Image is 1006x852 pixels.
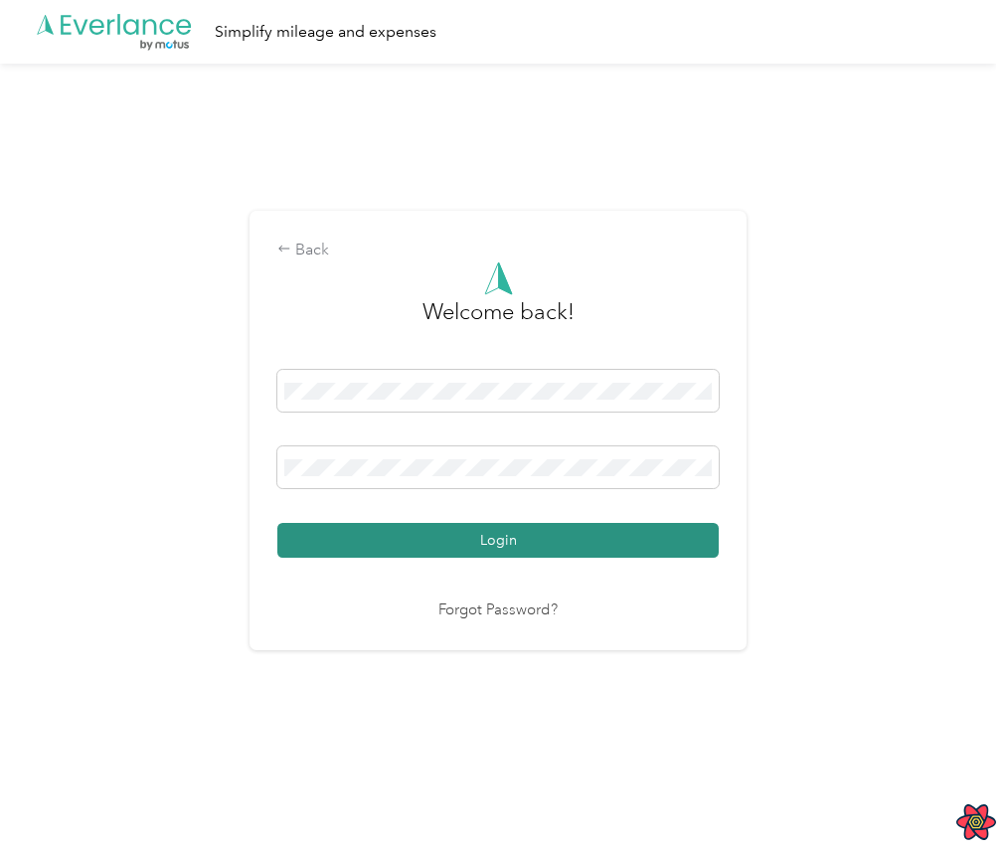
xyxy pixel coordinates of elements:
div: Back [277,239,719,262]
div: Simplify mileage and expenses [215,20,436,45]
button: Open React Query Devtools [956,802,996,842]
a: Forgot Password? [438,599,558,622]
button: Login [277,523,719,558]
h3: greeting [422,295,575,349]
